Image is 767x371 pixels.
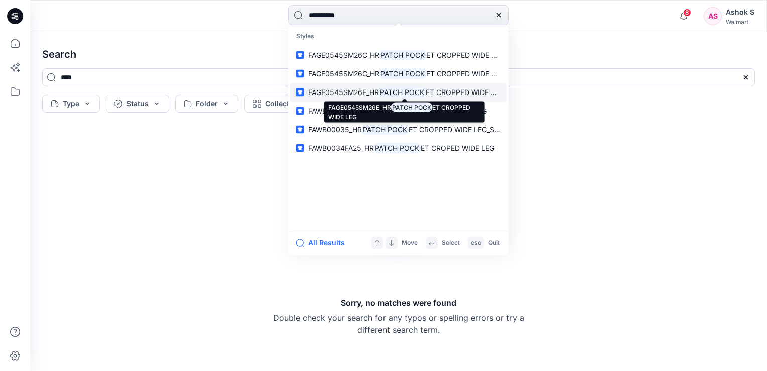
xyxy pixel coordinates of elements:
[296,237,351,249] button: All Results
[308,125,362,134] span: FAWB00035_HR
[308,144,374,152] span: FAWB0034FA25_HR
[379,49,427,61] mark: PATCH POCK
[290,46,507,64] a: FAGE0545SM26C_HRPATCH POCKET CROPPED WIDE LEG
[379,68,427,79] mark: PATCH POCK
[308,69,379,78] span: FAGE0545SM26C_HR
[683,9,691,17] span: 8
[726,18,754,26] div: Walmart
[421,144,494,152] span: ET CROPED WIDE LEG
[409,107,487,115] span: ET CROPPED WIDE LEG
[175,95,238,113] button: Folder
[34,40,763,68] h4: Search
[402,238,418,248] p: Move
[290,27,507,46] p: Styles
[471,238,481,248] p: esc
[290,102,507,120] a: FAWB00035_HRPATCH POCKET CROPPED WIDE LEG
[426,88,504,97] span: ET CROPPED WIDE LEG
[290,139,507,157] a: FAWB0034FA25_HRPATCH POCKET CROPED WIDE LEG
[426,69,504,78] span: ET CROPPED WIDE LEG
[290,120,507,139] a: FAWB00035_HRPATCH POCKET CROPPED WIDE LEG_SP25
[42,95,100,113] button: Type
[362,105,409,117] mark: PATCH POCK
[308,107,362,115] span: FAWB00035_HR
[409,125,507,134] span: ET CROPPED WIDE LEG_SP25
[488,238,500,248] p: Quit
[374,142,421,154] mark: PATCH POCK
[106,95,169,113] button: Status
[341,297,456,309] h5: Sorry, no matches were found
[308,51,379,59] span: FAGE0545SM26C_HR
[442,238,460,248] p: Select
[426,51,504,59] span: ET CROPPED WIDE LEG
[362,124,409,135] mark: PATCH POCK
[308,88,379,97] span: FAGE0545SM26E_HR
[273,312,524,336] p: Double check your search for any typos or spelling errors or try a different search term.
[244,95,321,113] button: Collection
[726,6,754,18] div: Ashok S
[704,7,722,25] div: AS
[290,64,507,83] a: FAGE0545SM26C_HRPATCH POCKET CROPPED WIDE LEG
[290,83,507,102] a: FAGE0545SM26E_HRPATCH POCKET CROPPED WIDE LEG
[379,86,426,98] mark: PATCH POCK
